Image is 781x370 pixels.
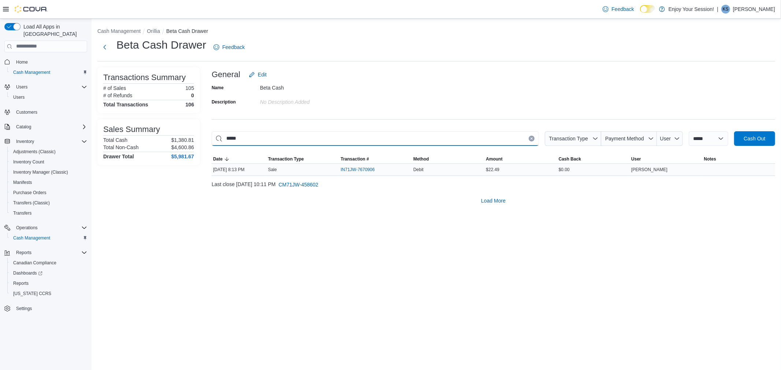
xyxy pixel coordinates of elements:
[630,155,702,163] button: User
[549,136,588,141] span: Transaction Type
[7,208,90,218] button: Transfers
[16,109,37,115] span: Customers
[268,156,304,162] span: Transaction Type
[481,197,506,204] span: Load More
[222,44,245,51] span: Feedback
[657,131,683,146] button: User
[13,260,56,266] span: Canadian Compliance
[13,280,29,286] span: Reports
[10,289,54,298] a: [US_STATE] CCRS
[13,304,87,313] span: Settings
[1,57,90,67] button: Home
[103,92,132,98] h6: # of Refunds
[10,258,59,267] a: Canadian Compliance
[4,54,87,333] nav: Complex example
[10,209,34,218] a: Transfers
[103,125,160,134] h3: Sales Summary
[10,147,87,156] span: Adjustments (Classic)
[557,155,630,163] button: Cash Back
[97,27,775,36] nav: An example of EuiBreadcrumbs
[213,156,223,162] span: Date
[212,70,240,79] h3: General
[13,122,87,131] span: Catalog
[7,92,90,102] button: Users
[640,5,655,13] input: Dark Mode
[412,155,484,163] button: Method
[260,96,358,105] div: No Description added
[1,303,90,314] button: Settings
[13,83,87,91] span: Users
[601,131,657,146] button: Payment Method
[212,155,267,163] button: Date
[16,306,32,312] span: Settings
[103,73,186,82] h3: Transactions Summary
[557,165,630,174] div: $0.00
[341,167,375,173] span: IN71JW-7670906
[660,136,671,141] span: User
[10,279,31,288] a: Reports
[10,178,35,187] a: Manifests
[10,168,87,177] span: Inventory Manager (Classic)
[13,223,87,232] span: Operations
[1,107,90,117] button: Customers
[13,137,37,146] button: Inventory
[268,167,277,173] p: Sale
[1,248,90,258] button: Reports
[97,40,112,54] button: Next
[7,288,90,299] button: [US_STATE] CCRS
[7,198,90,208] button: Transfers (Classic)
[10,93,27,102] a: Users
[13,159,44,165] span: Inventory Count
[186,85,194,91] p: 105
[13,69,50,75] span: Cash Management
[413,167,424,173] span: Debit
[744,135,765,142] span: Cash Out
[10,234,87,242] span: Cash Management
[10,269,45,277] a: Dashboards
[103,85,126,91] h6: # of Sales
[7,233,90,243] button: Cash Management
[734,131,775,146] button: Cash Out
[212,99,236,105] label: Description
[10,158,87,166] span: Inventory Count
[103,137,127,143] h6: Total Cash
[16,59,28,65] span: Home
[486,167,499,173] span: $22.49
[103,154,134,159] h4: Drawer Total
[7,268,90,278] a: Dashboards
[341,156,369,162] span: Transaction #
[186,102,194,107] h4: 106
[16,124,31,130] span: Catalog
[16,225,38,231] span: Operations
[10,199,53,207] a: Transfers (Classic)
[13,304,35,313] a: Settings
[7,147,90,157] button: Adjustments (Classic)
[723,5,729,14] span: KS
[166,28,208,34] button: Beta Cash Drawer
[7,188,90,198] button: Purchase Orders
[13,83,30,91] button: Users
[7,157,90,167] button: Inventory Count
[10,168,71,177] a: Inventory Manager (Classic)
[103,102,148,107] h4: Total Transactions
[631,167,667,173] span: [PERSON_NAME]
[13,169,68,175] span: Inventory Manager (Classic)
[191,92,194,98] p: 0
[260,82,358,91] div: Beta Cash
[97,28,141,34] button: Cash Management
[13,180,32,185] span: Manifests
[10,68,87,77] span: Cash Management
[669,5,714,14] p: Enjoy Your Session!
[171,154,194,159] h4: $5,981.67
[16,84,27,90] span: Users
[13,108,40,117] a: Customers
[10,188,87,197] span: Purchase Orders
[7,67,90,78] button: Cash Management
[15,5,48,13] img: Cova
[13,200,50,206] span: Transfers (Classic)
[1,136,90,147] button: Inventory
[276,177,321,192] button: CM71JW-458602
[413,156,429,162] span: Method
[605,136,644,141] span: Payment Method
